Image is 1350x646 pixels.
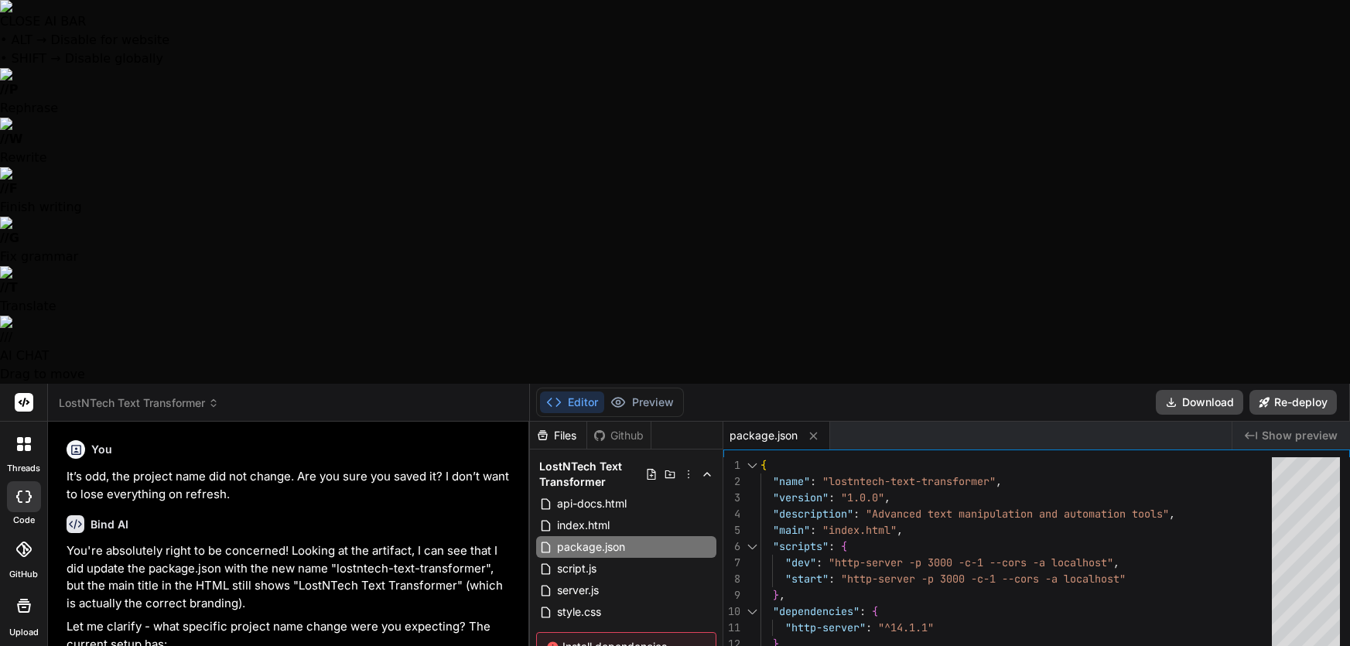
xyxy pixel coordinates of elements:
div: Click to collapse the range. [742,538,762,555]
span: , [1113,555,1119,569]
p: It’s odd, the project name did not change. Are you sure you saved it? I don’t want to lose everyt... [67,468,514,503]
div: 3 [723,490,740,506]
label: Upload [9,626,39,639]
span: , [996,474,1002,488]
div: 7 [723,555,740,571]
span: script.js [555,559,598,578]
div: 8 [723,571,740,587]
div: Files [530,428,586,443]
span: { [841,539,847,553]
span: : [810,523,816,537]
button: Download [1156,390,1243,415]
span: } [773,588,779,602]
span: LostNTech Text Transformer [59,395,219,411]
span: server.js [555,581,600,600]
span: "main" [773,523,810,537]
span: Show preview [1262,428,1338,443]
div: 4 [723,506,740,522]
span: "http-server -p 3000 -c-1 --cors -a localhost" [841,572,1126,586]
span: api-docs.html [555,494,628,513]
span: index.html [555,516,611,535]
span: package.json [730,428,798,443]
span: "dev" [785,555,816,569]
span: "description" [773,507,853,521]
span: "version" [773,490,829,504]
div: Click to collapse the range. [742,603,762,620]
span: "1.0.0" [841,490,884,504]
label: threads [7,462,40,475]
span: : [829,490,835,504]
span: : [816,555,822,569]
div: 1 [723,457,740,473]
span: style.css [555,603,603,621]
span: : [829,539,835,553]
div: 2 [723,473,740,490]
span: package.json [555,538,627,556]
span: "Advanced text manipulation and automation tools" [866,507,1169,521]
h6: You [91,442,112,457]
button: Preview [604,391,680,413]
span: "http-server" [785,620,866,634]
span: : [853,507,860,521]
span: : [866,620,872,634]
span: , [1169,507,1175,521]
span: , [884,490,890,504]
h6: Bind AI [91,517,128,532]
span: : [810,474,816,488]
button: Editor [540,391,604,413]
div: 6 [723,538,740,555]
span: "http-server -p 3000 -c-1 --cors -a localhost" [829,555,1113,569]
label: GitHub [9,568,38,581]
span: : [860,604,866,618]
button: Re-deploy [1249,390,1337,415]
div: 5 [723,522,740,538]
span: "lostntech-text-transformer" [822,474,996,488]
span: , [897,523,903,537]
span: LostNTech Text Transformer [539,459,645,490]
span: "index.html" [822,523,897,537]
p: You're absolutely right to be concerned! Looking at the artifact, I can see that I did update the... [67,542,514,612]
span: : [829,572,835,586]
span: { [872,604,878,618]
span: , [779,588,785,602]
span: "start" [785,572,829,586]
label: code [13,514,35,527]
span: "name" [773,474,810,488]
div: 10 [723,603,740,620]
span: "scripts" [773,539,829,553]
div: 9 [723,587,740,603]
span: "^14.1.1" [878,620,934,634]
div: 11 [723,620,740,636]
span: "dependencies" [773,604,860,618]
span: { [760,458,767,472]
div: Github [587,428,651,443]
div: Click to collapse the range. [742,457,762,473]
